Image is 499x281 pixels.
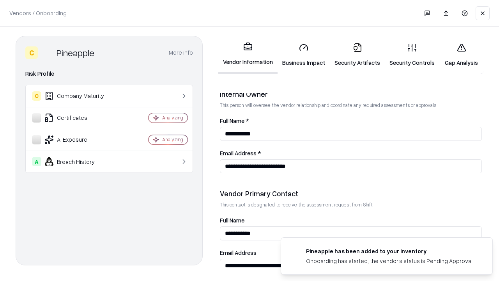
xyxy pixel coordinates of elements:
div: Onboarding has started, the vendor's status is Pending Approval. [306,257,474,265]
div: A [32,157,41,166]
label: Full Name [220,217,482,223]
div: Risk Profile [25,69,193,78]
p: This contact is designated to receive the assessment request from Shift [220,201,482,208]
div: Internal Owner [220,89,482,99]
a: Security Artifacts [330,37,385,73]
label: Email Address [220,250,482,256]
div: Certificates [32,113,125,123]
div: Pineapple [57,46,94,59]
div: Analyzing [162,136,183,143]
div: Vendor Primary Contact [220,189,482,198]
label: Email Address * [220,150,482,156]
div: Analyzing [162,114,183,121]
div: C [32,91,41,101]
p: This person will oversee the vendor relationship and coordinate any required assessments or appro... [220,102,482,108]
a: Gap Analysis [439,37,483,73]
div: AI Exposure [32,135,125,144]
img: pineappleenergy.com [290,247,300,256]
div: C [25,46,38,59]
button: More info [169,46,193,60]
a: Security Controls [385,37,439,73]
a: Vendor Information [218,36,278,74]
a: Business Impact [278,37,330,73]
label: Full Name * [220,118,482,124]
div: Pineapple has been added to your inventory [306,247,474,255]
div: Breach History [32,157,125,166]
p: Vendors / Onboarding [9,9,67,17]
img: Pineapple [41,46,53,59]
div: Company Maturity [32,91,125,101]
